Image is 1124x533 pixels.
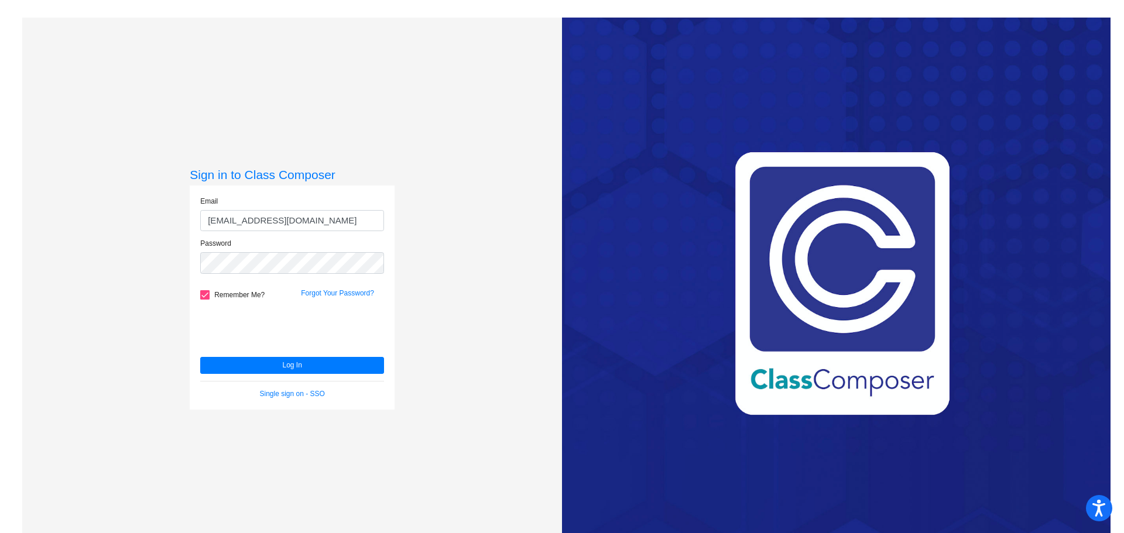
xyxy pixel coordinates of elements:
button: Log In [200,357,384,374]
label: Password [200,238,231,249]
a: Single sign on - SSO [260,390,325,398]
iframe: reCAPTCHA [200,305,378,351]
span: Remember Me? [214,288,265,302]
h3: Sign in to Class Composer [190,167,395,182]
label: Email [200,196,218,207]
a: Forgot Your Password? [301,289,374,297]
